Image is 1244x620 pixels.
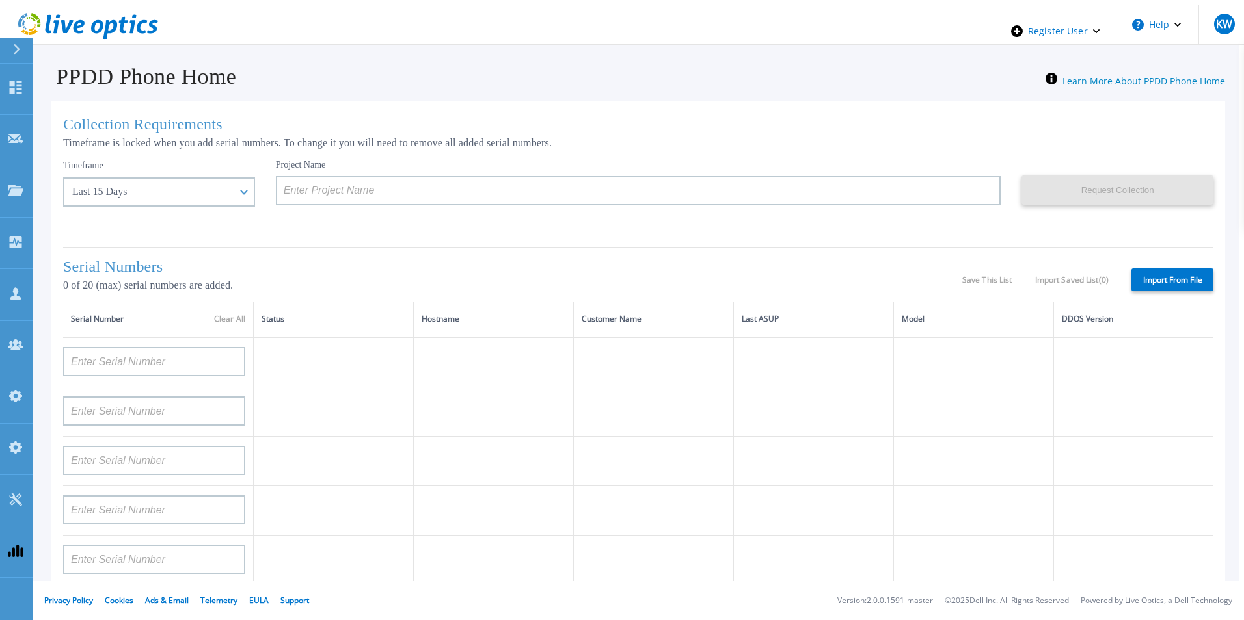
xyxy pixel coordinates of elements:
[200,595,237,606] a: Telemetry
[1054,302,1213,337] th: DDOS Version
[1062,75,1225,87] a: Learn More About PPDD Phone Home
[63,137,1213,149] p: Timeframe is locked when you add serial numbers. To change it you will need to remove all added s...
[63,279,962,291] p: 0 of 20 (max) serial numbers are added.
[894,302,1054,337] th: Model
[72,186,232,198] div: Last 15 Days
[1021,175,1213,205] button: Request Collection
[38,64,236,89] h1: PPDD Phone Home
[1116,5,1198,44] button: Help
[837,597,933,605] li: Version: 2.0.0.1591-master
[945,597,1069,605] li: © 2025 Dell Inc. All Rights Reserved
[280,595,309,606] a: Support
[276,161,326,170] label: Project Name
[1131,268,1213,291] label: Import From File
[249,595,269,606] a: EULA
[71,312,245,326] div: Serial Number
[1216,19,1232,29] span: KW
[145,595,189,606] a: Ads & Email
[63,396,245,426] input: Enter Serial Number
[995,5,1116,57] div: Register User
[63,495,245,524] input: Enter Serial Number
[63,545,245,574] input: Enter Serial Number
[63,116,1213,133] h1: Collection Requirements
[63,258,962,276] h1: Serial Numbers
[105,595,133,606] a: Cookies
[44,595,93,606] a: Privacy Policy
[574,302,734,337] th: Customer Name
[734,302,894,337] th: Last ASUP
[276,176,1001,205] input: Enter Project Name
[63,347,245,376] input: Enter Serial Number
[1081,597,1232,605] li: Powered by Live Optics, a Dell Technology
[63,446,245,475] input: Enter Serial Number
[414,302,574,337] th: Hostname
[254,302,414,337] th: Status
[63,161,103,171] label: Timeframe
